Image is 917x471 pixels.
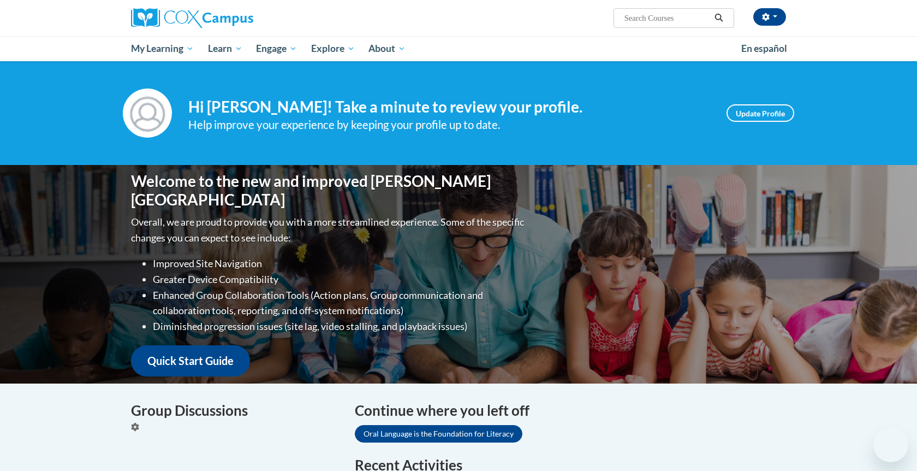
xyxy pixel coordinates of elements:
[355,425,522,443] a: Oral Language is the Foundation for Literacy
[208,42,242,55] span: Learn
[362,36,413,61] a: About
[711,11,727,25] button: Search
[734,37,794,60] a: En español
[355,400,786,421] h4: Continue where you left off
[153,272,527,287] li: Greater Device Compatibility
[304,36,362,61] a: Explore
[368,42,406,55] span: About
[153,319,527,334] li: Diminished progression issues (site lag, video stalling, and playback issues)
[131,345,250,376] a: Quick Start Guide
[153,287,527,319] li: Enhanced Group Collaboration Tools (Action plans, Group communication and collaboration tools, re...
[727,104,794,122] a: Update Profile
[115,36,802,61] div: Main menu
[188,116,710,134] div: Help improve your experience by keeping your profile up to date.
[873,427,908,462] iframe: Button to launch messaging window
[124,36,201,61] a: My Learning
[131,400,338,421] h4: Group Discussions
[131,42,194,55] span: My Learning
[131,8,253,28] img: Cox Campus
[131,214,527,246] p: Overall, we are proud to provide you with a more streamlined experience. Some of the specific cha...
[188,98,710,116] h4: Hi [PERSON_NAME]! Take a minute to review your profile.
[741,43,787,54] span: En español
[249,36,304,61] a: Engage
[753,8,786,26] button: Account Settings
[153,256,527,272] li: Improved Site Navigation
[131,8,338,28] a: Cox Campus
[256,42,297,55] span: Engage
[311,42,355,55] span: Explore
[201,36,249,61] a: Learn
[123,89,172,138] img: Profile Image
[131,172,527,209] h1: Welcome to the new and improved [PERSON_NAME][GEOGRAPHIC_DATA]
[623,11,711,25] input: Search Courses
